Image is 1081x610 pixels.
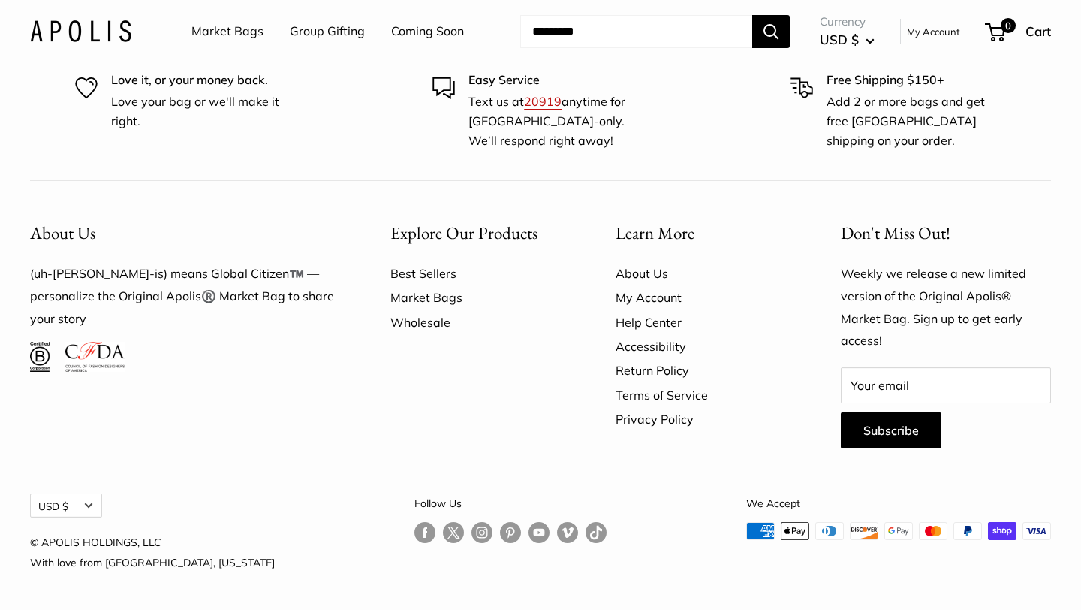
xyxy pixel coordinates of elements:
[500,522,521,544] a: Follow us on Pinterest
[752,15,790,48] button: Search
[191,20,263,43] a: Market Bags
[111,71,291,90] p: Love it, or your money back.
[986,20,1051,44] a: 0 Cart
[820,11,875,32] span: Currency
[528,522,550,544] a: Follow us on YouTube
[391,20,464,43] a: Coming Soon
[30,263,338,331] p: (uh-[PERSON_NAME]-is) means Global Citizen™️ — personalize the Original Apolis®️ Market Bag to sh...
[468,71,649,90] p: Easy Service
[468,92,649,150] p: Text us at anytime for [GEOGRAPHIC_DATA]-only. We’ll respond right away!
[30,20,131,42] img: Apolis
[1025,23,1051,39] span: Cart
[616,285,788,310] a: My Account
[616,261,788,285] a: About Us
[390,222,537,244] span: Explore Our Products
[443,522,464,549] a: Follow us on Twitter
[30,494,102,518] button: USD $
[390,310,563,334] a: Wholesale
[1001,18,1016,33] span: 0
[820,32,859,47] span: USD $
[841,263,1051,353] p: Weekly we release a new limited version of the Original Apolis® Market Bag. Sign up to get early ...
[616,383,788,407] a: Terms of Service
[616,334,788,358] a: Accessibility
[820,28,875,52] button: USD $
[30,342,50,372] img: Certified B Corporation
[841,412,941,448] button: Subscribe
[907,23,960,41] a: My Account
[616,219,788,248] button: Learn More
[390,285,563,310] a: Market Bags
[390,219,563,248] button: Explore Our Products
[524,94,562,109] a: 20919
[30,222,95,244] span: About Us
[414,494,607,513] p: Follow Us
[520,15,752,48] input: Search...
[557,522,578,544] a: Follow us on Vimeo
[616,310,788,334] a: Help Center
[65,342,125,372] img: Council of Fashion Designers of America Member
[414,522,435,544] a: Follow us on Facebook
[471,522,492,544] a: Follow us on Instagram
[111,92,291,131] p: Love your bag or we'll make it right.
[616,358,788,382] a: Return Policy
[616,407,788,431] a: Privacy Policy
[290,20,365,43] a: Group Gifting
[586,522,607,544] a: Follow us on Tumblr
[30,219,338,248] button: About Us
[827,71,1007,90] p: Free Shipping $150+
[827,92,1007,150] p: Add 2 or more bags and get free [GEOGRAPHIC_DATA] shipping on your order.
[30,533,275,572] p: © APOLIS HOLDINGS, LLC With love from [GEOGRAPHIC_DATA], [US_STATE]
[390,261,563,285] a: Best Sellers
[746,494,1051,513] p: We Accept
[841,219,1051,248] p: Don't Miss Out!
[616,222,694,244] span: Learn More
